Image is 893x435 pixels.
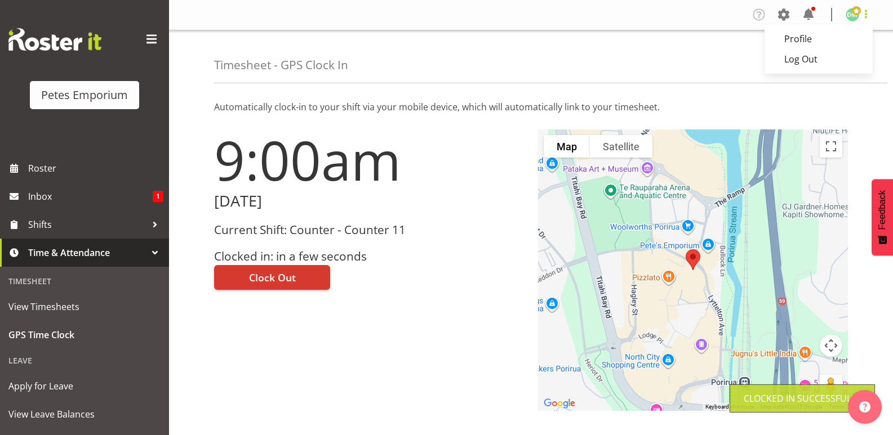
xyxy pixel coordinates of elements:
[3,372,166,400] a: Apply for Leave
[28,244,146,261] span: Time & Attendance
[820,334,842,357] button: Map camera controls
[541,396,578,411] img: Google
[705,403,754,411] button: Keyboard shortcuts
[214,100,848,114] p: Automatically clock-in to your shift via your mobile device, which will automatically link to you...
[8,378,161,394] span: Apply for Leave
[3,293,166,321] a: View Timesheets
[765,29,873,49] a: Profile
[3,321,166,349] a: GPS Time Clock
[3,270,166,293] div: Timesheet
[214,223,525,236] h3: Current Shift: Counter - Counter 11
[765,49,873,69] a: Log Out
[214,129,525,190] h1: 9:00am
[28,188,153,205] span: Inbox
[872,179,893,255] button: Feedback - Show survey
[846,8,859,21] img: david-mcauley697.jpg
[544,135,590,158] button: Show street map
[214,59,348,71] h4: Timesheet - GPS Clock In
[214,192,525,210] h2: [DATE]
[541,396,578,411] a: Open this area in Google Maps (opens a new window)
[3,349,166,372] div: Leave
[877,190,887,230] span: Feedback
[8,28,101,51] img: Rosterit website logo
[820,375,842,397] button: Drag Pegman onto the map to open Street View
[3,400,166,428] a: View Leave Balances
[590,135,652,158] button: Show satellite imagery
[8,406,161,423] span: View Leave Balances
[41,87,128,104] div: Petes Emporium
[28,160,163,177] span: Roster
[28,216,146,233] span: Shifts
[820,135,842,158] button: Toggle fullscreen view
[214,265,330,290] button: Clock Out
[859,401,870,412] img: help-xxl-2.png
[744,392,861,405] div: Clocked in Successfully
[8,298,161,315] span: View Timesheets
[153,191,163,202] span: 1
[249,270,296,285] span: Clock Out
[214,250,525,263] h3: Clocked in: in a few seconds
[8,326,161,343] span: GPS Time Clock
